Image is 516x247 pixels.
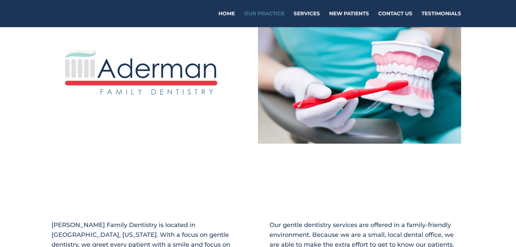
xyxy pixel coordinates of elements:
a: Home [218,11,235,27]
a: Testimonials [422,11,461,27]
img: aderman-logo-full-color-on-transparent-vector [65,47,217,95]
a: Services [294,11,320,27]
a: Our Practice [244,11,284,27]
a: Contact Us [378,11,412,27]
a: New Patients [329,11,369,27]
